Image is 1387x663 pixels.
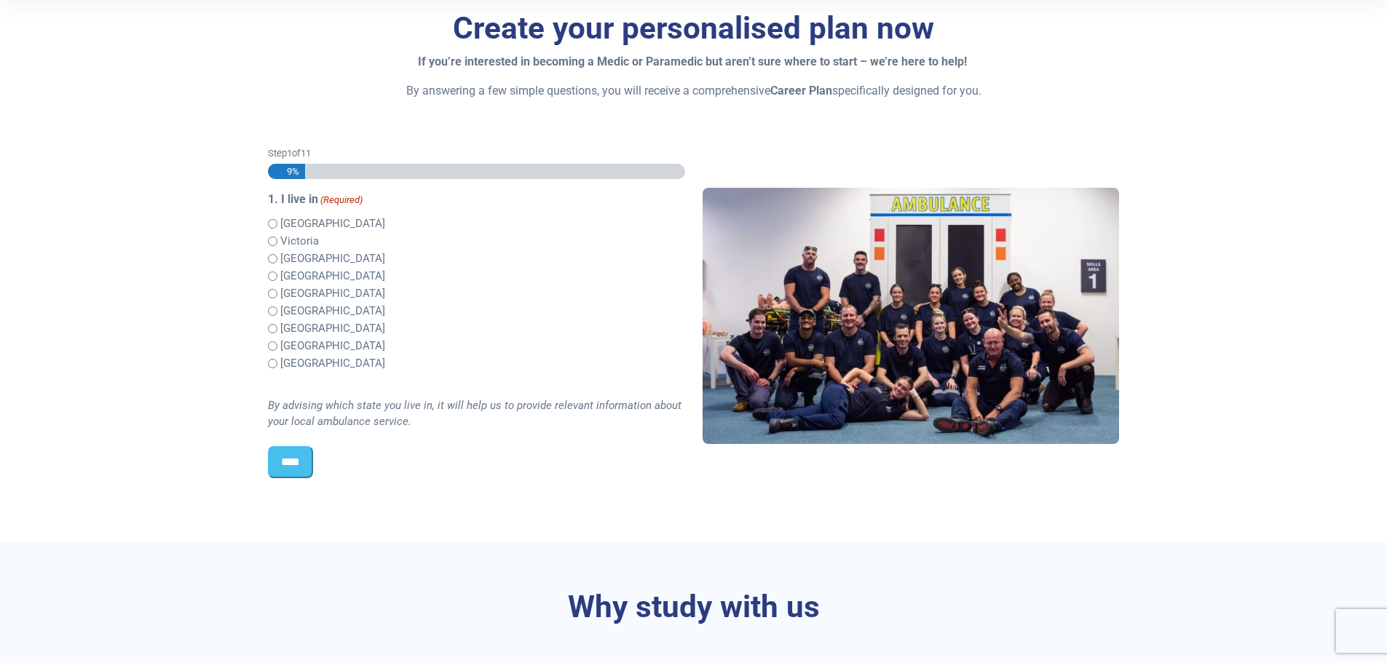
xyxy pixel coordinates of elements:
[770,84,832,98] strong: Career Plan
[280,303,385,319] label: [GEOGRAPHIC_DATA]
[418,55,967,68] strong: If you’re interested in becoming a Medic or Paramedic but aren’t sure where to start – we’re here...
[280,285,385,302] label: [GEOGRAPHIC_DATA]
[280,320,385,337] label: [GEOGRAPHIC_DATA]
[280,250,385,267] label: [GEOGRAPHIC_DATA]
[280,233,319,250] label: Victoria
[268,82,1120,100] p: By answering a few simple questions, you will receive a comprehensive specifically designed for you.
[280,338,385,354] label: [GEOGRAPHIC_DATA]
[280,215,385,232] label: [GEOGRAPHIC_DATA]
[319,193,363,207] span: (Required)
[268,589,1120,626] h3: Why study with us
[268,10,1120,47] h3: Create your personalised plan now
[280,268,385,285] label: [GEOGRAPHIC_DATA]
[280,355,385,372] label: [GEOGRAPHIC_DATA]
[280,164,299,179] span: 9%
[268,146,685,160] p: Step of
[268,191,685,208] legend: 1. I live in
[301,148,311,159] span: 11
[287,148,292,159] span: 1
[268,399,681,429] i: By advising which state you live in, it will help us to provide relevant information about your l...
